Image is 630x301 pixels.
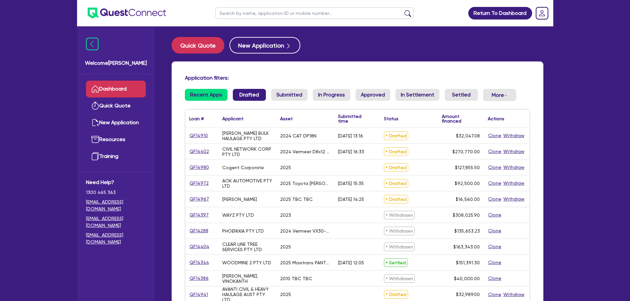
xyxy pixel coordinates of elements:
a: Return To Dashboard [468,7,532,19]
a: New Application [230,37,300,54]
div: WAYZ PTY LTD [222,212,254,218]
span: Drafted [384,147,408,156]
div: 2025 Maxitrans PANTECH B STRAIGHT DECK TRIAXLE [280,260,330,265]
span: $32,047.08 [456,133,480,138]
div: 2025 Toyota [PERSON_NAME] [280,181,330,186]
a: Quick Quote [172,37,230,54]
div: WOODMINE 2 PTY LTD [222,260,271,265]
button: Clone [488,211,502,219]
span: Drafted [384,195,408,204]
span: $127,855.50 [455,165,480,170]
a: Submitted [271,89,308,101]
a: Recent Apps [185,89,228,101]
a: Dropdown toggle [533,5,551,22]
div: Actions [488,116,504,121]
span: Need Help? [86,178,146,186]
div: [DATE] 14:25 [338,197,364,202]
a: QF14404 [189,243,210,250]
span: $163,343.00 [453,244,480,249]
span: $151,391.30 [456,260,480,265]
button: Clone [488,275,502,282]
button: Clone [488,243,502,250]
button: Withdraw [503,164,525,171]
a: [EMAIL_ADDRESS][DOMAIN_NAME] [86,232,146,245]
div: 2024 Vermeer D8x12 HDD [280,149,330,154]
a: Training [86,148,146,165]
a: QF14386 [189,275,209,282]
div: [DATE] 15:35 [338,181,364,186]
div: Submitted time [338,114,370,123]
a: QF14967 [189,195,209,203]
button: Clone [488,164,502,171]
span: Withdrawn [384,243,415,251]
div: CLEAR LINE TREE SERVICES PTY LTD [222,242,272,252]
span: $32,989.00 [456,292,480,297]
div: [PERSON_NAME], VINOKANTH [222,273,272,284]
img: resources [91,135,99,143]
div: 2024 CAT DP18N [280,133,316,138]
img: new-application [91,119,99,127]
a: QF14397 [189,211,209,219]
button: Dropdown toggle [483,89,516,101]
h4: Application filters: [185,75,530,81]
button: Withdraw [503,291,525,298]
span: Drafted [384,163,408,172]
span: Drafted [384,290,408,299]
div: 2025 [280,292,291,297]
a: Approved [356,89,390,101]
div: [PERSON_NAME] BULK HAULAGE PTY LTD [222,131,272,141]
div: 2023 [280,212,291,218]
button: Clone [488,195,502,203]
div: [DATE] 12:05 [338,260,364,265]
button: Clone [488,291,502,298]
a: QF14972 [189,179,209,187]
div: Cogent Corporate [222,165,264,170]
span: $40,000.00 [454,276,480,281]
a: In Settlement [396,89,440,101]
button: Withdraw [503,132,525,139]
div: Loan # [189,116,204,121]
span: Withdrawn [384,227,415,235]
a: QF14941 [189,291,208,298]
button: Clone [488,259,502,266]
a: [EMAIL_ADDRESS][DOMAIN_NAME] [86,215,146,229]
span: $270,770.00 [452,149,480,154]
span: Withdrawn [384,211,415,219]
input: Search by name, application ID or mobile number... [215,7,414,19]
a: Dashboard [86,81,146,97]
button: Clone [488,227,502,235]
button: Clone [488,148,502,155]
span: Withdrawn [384,274,415,283]
a: QF14288 [189,227,209,235]
a: QF14344 [189,259,209,266]
span: $308,025.90 [453,212,480,218]
div: 2025 TBC TBC [280,197,313,202]
a: Settled [445,89,478,101]
span: Drafted [384,132,408,140]
div: PHOENIXIA PTY LTD [222,228,264,234]
span: $135,653.23 [454,228,480,234]
div: AOK AUTOMOTIVE PTY LTD [222,178,272,189]
div: [PERSON_NAME] [222,197,257,202]
div: 2024 Vermeer VX30-250 [280,228,330,234]
img: icon-menu-close [86,38,99,50]
img: quick-quote [91,102,99,110]
span: 1300 465 363 [86,189,146,196]
div: Asset [280,116,293,121]
span: Welcome [PERSON_NAME] [85,59,147,67]
a: [EMAIL_ADDRESS][DOMAIN_NAME] [86,199,146,212]
div: [DATE] 13:16 [338,133,363,138]
img: training [91,152,99,160]
button: Withdraw [503,148,525,155]
div: 2025 [280,165,291,170]
a: QF14910 [189,132,208,139]
span: $92,500.00 [455,181,480,186]
div: Status [384,116,399,121]
img: quest-connect-logo-blue [88,8,166,19]
div: 2010 TBC TBC [280,276,312,281]
div: CIVIL NETWORK CORP PTY LTD [222,146,272,157]
button: Clone [488,132,502,139]
button: Quick Quote [172,37,224,54]
a: Drafted [233,89,266,101]
span: $16,560.00 [456,197,480,202]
